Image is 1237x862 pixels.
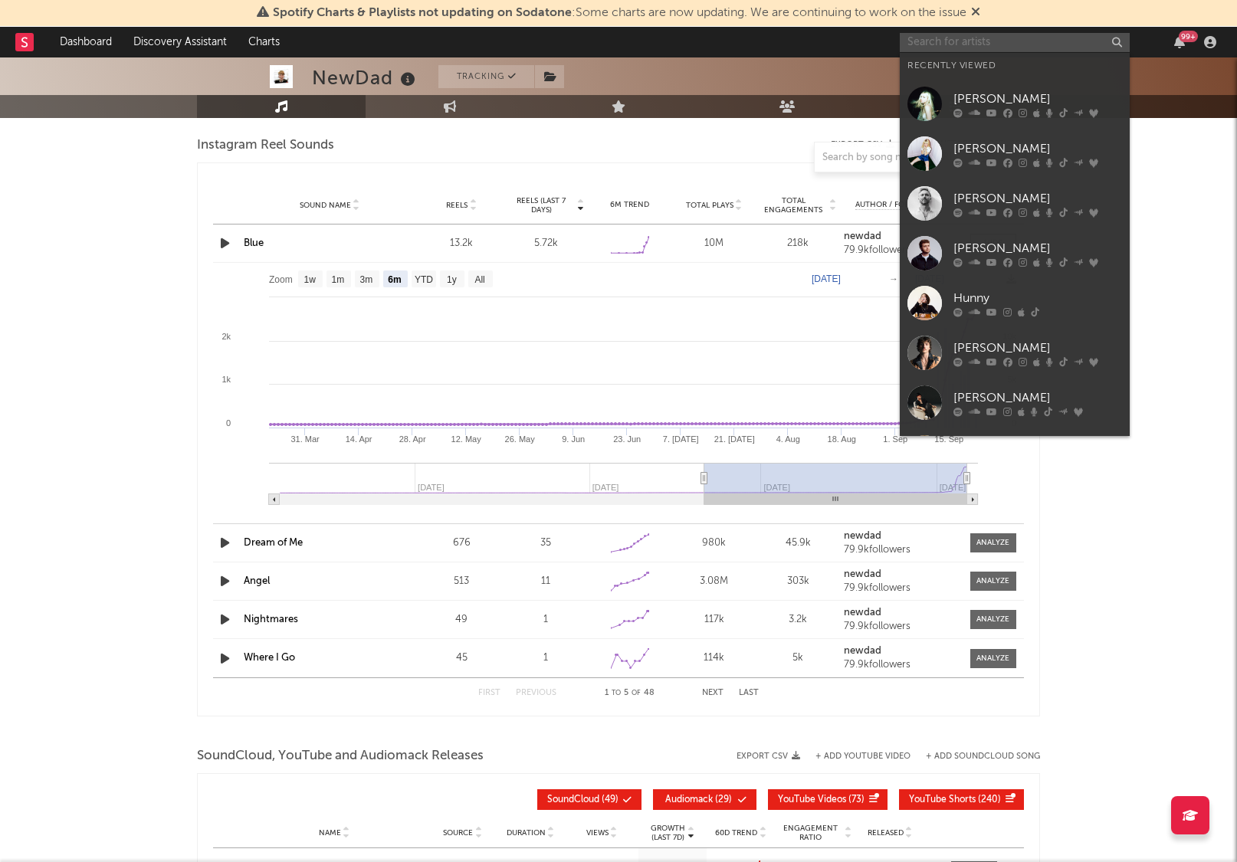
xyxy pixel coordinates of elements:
[273,7,966,19] span: : Some charts are now updating. We are continuing to work on the issue
[900,278,1130,328] a: Hunny
[831,140,894,149] button: Export CSV
[507,612,584,628] div: 1
[221,375,231,384] text: 1k
[197,136,334,155] span: Instagram Reel Sounds
[868,828,904,837] span: Released
[844,231,881,241] strong: newdad
[273,7,572,19] span: Spotify Charts & Playlists not updating on Sodatone
[760,536,837,551] div: 45.9k
[714,434,755,444] text: 21. [DATE]
[507,236,584,251] div: 5.72k
[244,538,303,548] a: Dream of Me
[586,828,609,837] span: Views
[907,57,1122,75] div: Recently Viewed
[900,33,1130,52] input: Search for artists
[909,795,976,805] span: YouTube Shorts
[547,795,599,805] span: SoundCloud
[815,752,911,761] button: + Add YouTube Video
[676,236,753,251] div: 10M
[953,139,1122,158] div: [PERSON_NAME]
[304,274,317,285] text: 1w
[889,274,898,284] text: →
[244,576,270,586] a: Angel
[953,388,1122,407] div: [PERSON_NAME]
[221,332,231,341] text: 2k
[911,752,1040,761] button: + Add SoundCloud Song
[686,201,733,210] span: Total Plays
[1174,36,1185,48] button: 99+
[1179,31,1198,42] div: 99 +
[505,434,536,444] text: 26. May
[768,789,888,810] button: YouTube Videos(73)
[844,545,959,556] div: 79.9k followers
[760,574,837,589] div: 303k
[971,7,980,19] span: Dismiss
[760,612,837,628] div: 3.2k
[238,27,290,57] a: Charts
[332,274,345,285] text: 1m
[663,795,733,805] span: ( 29 )
[953,339,1122,357] div: [PERSON_NAME]
[300,201,351,210] span: Sound Name
[899,789,1024,810] button: YouTube Shorts(240)
[346,434,372,444] text: 14. Apr
[844,569,881,579] strong: newdad
[844,608,959,618] a: newdad
[399,434,426,444] text: 28. Apr
[587,684,671,703] div: 1 5 48
[516,689,556,697] button: Previous
[844,245,959,256] div: 79.9k followers
[612,690,621,696] span: to
[900,79,1130,129] a: [PERSON_NAME]
[415,274,433,285] text: YTD
[474,274,484,285] text: All
[537,789,641,810] button: SoundCloud(49)
[900,129,1130,179] a: [PERSON_NAME]
[507,196,575,215] span: Reels (last 7 days)
[547,795,618,805] span: ( 49 )
[290,434,320,444] text: 31. Mar
[900,179,1130,228] a: [PERSON_NAME]
[953,189,1122,208] div: [PERSON_NAME]
[844,660,959,670] div: 79.9k followers
[909,795,1001,805] span: ( 240 )
[739,689,759,697] button: Last
[953,289,1122,307] div: Hunny
[244,615,298,624] a: Nightmares
[844,531,959,542] a: newdad
[844,621,959,632] div: 79.9k followers
[844,608,881,618] strong: newdad
[776,434,800,444] text: 4. Aug
[651,833,685,842] p: (Last 7d)
[800,752,911,761] div: + Add YouTube Video
[812,274,841,284] text: [DATE]
[451,434,482,444] text: 12. May
[438,65,534,88] button: Tracking
[778,795,846,805] span: YouTube Videos
[507,574,584,589] div: 11
[900,428,1130,477] a: [PERSON_NAME]
[828,434,856,444] text: 18. Aug
[663,434,699,444] text: 7. [DATE]
[507,536,584,551] div: 35
[676,612,753,628] div: 117k
[900,378,1130,428] a: [PERSON_NAME]
[592,199,668,211] div: 6M Trend
[632,690,641,696] span: of
[665,795,713,805] span: Audiomack
[507,651,584,666] div: 1
[478,689,500,697] button: First
[760,651,837,666] div: 5k
[844,569,959,580] a: newdad
[676,651,753,666] div: 114k
[702,689,723,697] button: Next
[676,536,753,551] div: 980k
[423,612,500,628] div: 49
[388,274,401,285] text: 6m
[423,651,500,666] div: 45
[676,574,753,589] div: 3.08M
[613,434,641,444] text: 23. Jun
[312,65,419,90] div: NewDad
[447,274,457,285] text: 1y
[844,646,959,657] a: newdad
